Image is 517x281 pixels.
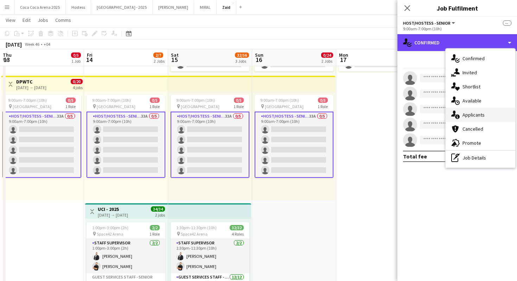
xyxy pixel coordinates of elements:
div: Job Details [446,151,515,165]
button: Host/Hostess - Senior [403,20,456,26]
button: [PERSON_NAME] [153,0,194,14]
span: 1:30pm-11:30pm (10h) [176,225,217,230]
button: Zaid [217,0,236,14]
span: Promote [462,140,481,146]
span: 9:00am-7:00pm (10h) [260,98,299,103]
span: 16 [254,56,263,64]
span: 9:00am-7:00pm (10h) [92,98,131,103]
span: 1 Role [65,104,76,109]
span: Space42 Arena [181,231,208,237]
span: 0/5 [234,98,244,103]
app-job-card: 9:00am-7:00pm (10h)0/5 [GEOGRAPHIC_DATA]1 RoleHost/Hostess - Senior33A0/59:00am-7:00pm (10h) [2,95,81,178]
span: [GEOGRAPHIC_DATA] [13,104,51,109]
span: Sun [255,52,263,58]
div: Confirmed [397,34,517,51]
span: Week 46 [23,42,41,47]
div: 9:00am-7:00pm (10h) [403,26,511,31]
app-card-role: Staff Supervisor2/21:00pm-3:00pm (2h)[PERSON_NAME][PERSON_NAME] [87,239,165,273]
div: [DATE] [6,41,22,48]
span: Edit [23,17,31,23]
button: Coca Coca Arena 2025 [14,0,66,14]
span: [GEOGRAPHIC_DATA] [181,104,219,109]
span: 1 Role [234,104,244,109]
span: Sat [171,52,179,58]
span: 0/5 [150,98,160,103]
span: 34/34 [151,206,165,212]
a: Jobs [35,15,51,25]
span: Host/Hostess - Senior [403,20,451,26]
button: [GEOGRAPHIC_DATA] - 2025 [91,0,153,14]
span: Fri [87,52,92,58]
span: Available [462,98,481,104]
div: [DATE] → [DATE] [16,85,46,90]
app-card-role: Host/Hostess - Senior33A0/59:00am-7:00pm (10h) [171,112,249,178]
div: 2 Jobs [154,58,165,64]
span: 2/7 [153,52,163,58]
div: +04 [44,42,50,47]
button: MIRAL [194,0,217,14]
span: 0/5 [318,98,328,103]
div: 1 Job [71,58,81,64]
app-job-card: 9:00am-7:00pm (10h)0/5 [GEOGRAPHIC_DATA]1 RoleHost/Hostess - Senior33A0/59:00am-7:00pm (10h) [87,95,165,178]
span: 1 Role [149,231,160,237]
h3: UCI - 2025 [98,206,128,212]
a: Comms [52,15,74,25]
span: -- [503,20,511,26]
span: 32/56 [235,52,249,58]
button: Hostess [66,0,91,14]
app-card-role: Host/Hostess - Senior33A0/59:00am-7:00pm (10h) [2,112,81,178]
span: Thu [3,52,12,58]
app-job-card: 9:00am-7:00pm (10h)0/5 [GEOGRAPHIC_DATA]1 RoleHost/Hostess - Senior33A0/59:00am-7:00pm (10h) [255,95,333,178]
h3: DPWTC [16,79,46,85]
a: Edit [20,15,33,25]
h3: Job Fulfilment [397,4,517,13]
span: Space42 Arena [97,231,123,237]
app-card-role: Staff Supervisor2/21:30pm-11:30pm (10h)[PERSON_NAME][PERSON_NAME] [171,239,249,273]
span: Comms [55,17,71,23]
span: Cancelled [462,126,483,132]
span: Jobs [38,17,48,23]
a: View [3,15,18,25]
span: 15 [170,56,179,64]
div: 2 jobs [155,212,165,218]
div: Total fee [403,153,427,160]
span: 4 Roles [232,231,244,237]
span: [GEOGRAPHIC_DATA] [265,104,304,109]
div: 2 Jobs [321,58,333,64]
app-job-card: 9:00am-7:00pm (10h)0/5 [GEOGRAPHIC_DATA]1 RoleHost/Hostess - Senior33A0/59:00am-7:00pm (10h) [171,95,249,178]
div: 3 Jobs [235,58,249,64]
span: 9:00am-7:00pm (10h) [176,98,215,103]
span: Invited [462,69,477,76]
span: 9:00am-7:00pm (10h) [8,98,47,103]
span: 17 [338,56,348,64]
span: [GEOGRAPHIC_DATA] [97,104,135,109]
span: 1 Role [318,104,328,109]
div: [DATE] → [DATE] [98,212,128,218]
span: 13 [2,56,12,64]
span: 1 Role [149,104,160,109]
span: 0/20 [71,79,83,84]
span: Mon [339,52,348,58]
span: Applicants [462,112,485,118]
span: 0/24 [321,52,333,58]
span: 14 [86,56,92,64]
span: Shortlist [462,83,480,90]
span: 0/5 [71,52,81,58]
app-card-role: Host/Hostess - Senior33A0/59:00am-7:00pm (10h) [255,112,333,178]
span: Confirmed [462,55,485,62]
span: 0/5 [66,98,76,103]
span: 1:00pm-3:00pm (2h) [92,225,128,230]
span: 32/32 [230,225,244,230]
div: 4 jobs [73,84,83,90]
span: 2/2 [150,225,160,230]
span: View [6,17,15,23]
app-card-role: Host/Hostess - Senior33A0/59:00am-7:00pm (10h) [87,112,165,178]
